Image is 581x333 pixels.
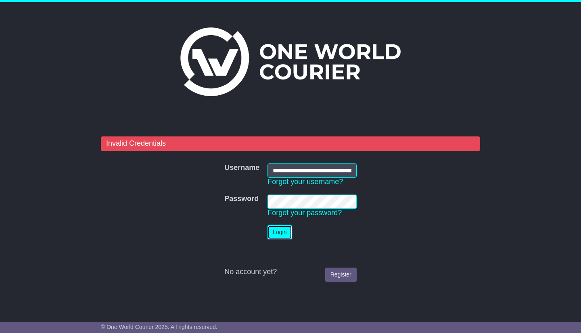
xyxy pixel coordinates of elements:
button: Login [268,225,292,239]
span: © One World Courier 2025. All rights reserved. [101,324,217,330]
div: Invalid Credentials [101,136,480,151]
a: Forgot your password? [268,209,342,217]
label: Username [224,163,259,172]
label: Password [224,195,259,203]
div: No account yet? [224,268,357,276]
a: Register [325,268,357,282]
img: One World [180,27,401,96]
a: Forgot your username? [268,178,343,186]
